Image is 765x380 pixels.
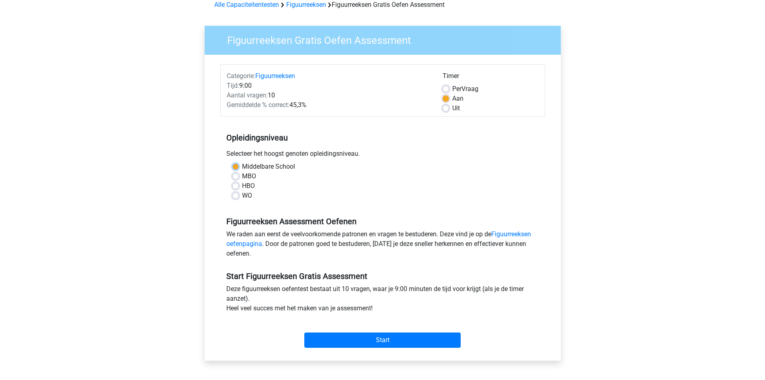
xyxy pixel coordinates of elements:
a: Figuurreeksen [286,1,326,8]
label: HBO [242,181,255,191]
label: WO [242,191,252,200]
label: Aan [452,94,464,103]
div: Selecteer het hoogst genoten opleidingsniveau. [220,149,545,162]
span: Per [452,85,461,93]
span: Tijd: [227,82,239,89]
h3: Figuurreeksen Gratis Oefen Assessment [217,31,555,47]
span: Aantal vragen: [227,91,268,99]
h5: Opleidingsniveau [226,130,539,146]
div: We raden aan eerst de veelvoorkomende patronen en vragen te bestuderen. Deze vind je op de . Door... [220,229,545,262]
label: Vraag [452,84,478,94]
div: 9:00 [221,81,437,91]
input: Start [304,332,461,348]
label: MBO [242,171,256,181]
div: 10 [221,91,437,100]
span: Categorie: [227,72,255,80]
h5: Start Figuurreeksen Gratis Assessment [226,271,539,281]
a: Alle Capaciteitentesten [214,1,279,8]
span: Gemiddelde % correct: [227,101,289,109]
label: Middelbare School [242,162,295,171]
div: Deze figuurreeksen oefentest bestaat uit 10 vragen, waar je 9:00 minuten de tijd voor krijgt (als... [220,284,545,316]
div: 45,3% [221,100,437,110]
div: Timer [443,71,539,84]
label: Uit [452,103,460,113]
a: Figuurreeksen [255,72,295,80]
h5: Figuurreeksen Assessment Oefenen [226,217,539,226]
